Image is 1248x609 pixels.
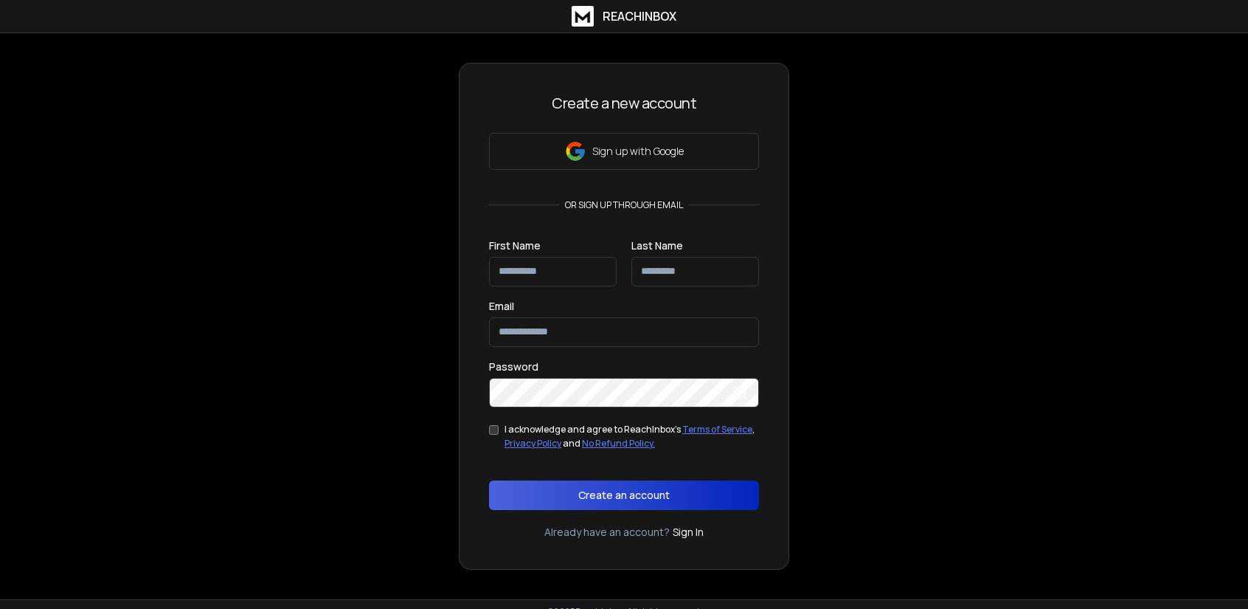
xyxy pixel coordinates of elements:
[489,362,538,372] label: Password
[559,199,689,211] p: or sign up through email
[682,423,752,436] a: Terms of Service
[592,144,684,159] p: Sign up with Google
[489,241,541,251] label: First Name
[572,6,594,27] img: logo
[489,93,759,114] h3: Create a new account
[572,6,676,27] a: ReachInbox
[489,301,514,312] label: Email
[603,7,676,25] h1: ReachInbox
[631,241,683,251] label: Last Name
[489,133,759,170] button: Sign up with Google
[489,481,759,510] button: Create an account
[582,437,655,450] a: No Refund Policy.
[673,525,704,540] a: Sign In
[505,437,561,450] a: Privacy Policy
[544,525,670,540] p: Already have an account?
[505,422,759,451] div: I acknowledge and agree to ReachInbox's , and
